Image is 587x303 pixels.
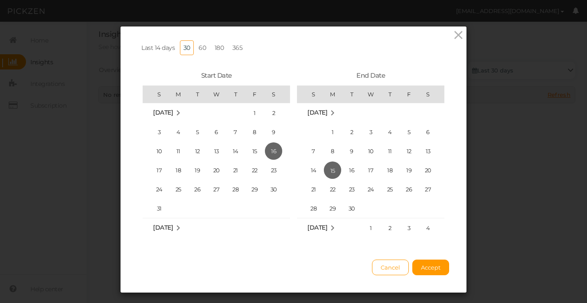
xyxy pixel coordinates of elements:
[297,103,444,122] td: September 2025
[399,142,418,161] td: Friday September 12 2025
[381,219,398,237] span: 2
[189,161,206,179] span: 19
[207,161,226,180] td: Wednesday August 20 2025
[400,142,417,160] span: 12
[418,218,444,237] td: Saturday October 4 2025
[188,86,207,103] th: T
[419,123,437,141] span: 6
[380,180,399,199] td: Thursday September 25 2025
[399,161,418,180] td: Friday September 19 2025
[305,142,322,160] span: 7
[342,180,361,199] td: Tuesday September 23 2025
[195,40,209,55] a: 60
[227,142,244,160] span: 14
[143,161,169,180] td: Sunday August 17 2025
[143,103,290,122] tr: Week 1
[188,180,207,199] td: Tuesday August 26 2025
[264,86,290,103] th: S
[362,219,379,237] span: 1
[323,122,342,142] td: Monday September 1 2025
[143,180,290,199] tr: Week 5
[400,123,417,141] span: 5
[343,200,360,217] span: 30
[418,161,444,180] td: Saturday September 20 2025
[419,219,437,237] span: 4
[150,142,168,160] span: 10
[153,224,173,231] span: [DATE]
[211,40,228,55] a: 180
[297,180,323,199] td: Sunday September 21 2025
[227,161,244,179] span: 21
[150,161,168,179] span: 17
[141,44,175,52] span: Last 14 days
[419,142,437,160] span: 13
[361,142,380,161] td: Wednesday September 10 2025
[400,219,417,237] span: 3
[265,104,282,122] span: 2
[399,218,418,237] td: Friday October 3 2025
[226,86,245,103] th: T
[362,142,379,160] span: 10
[418,142,444,161] td: Saturday September 13 2025
[246,123,263,141] span: 8
[400,161,417,179] span: 19
[143,86,169,103] th: S
[169,86,188,103] th: M
[143,103,207,122] td: August 2025
[207,180,226,199] td: Wednesday August 27 2025
[381,181,398,198] span: 25
[297,199,444,218] tr: Week 5
[297,86,323,103] th: S
[227,123,244,141] span: 7
[188,122,207,142] td: Tuesday August 5 2025
[169,122,188,142] td: Monday August 4 2025
[150,181,168,198] span: 24
[412,260,449,275] button: Accept
[245,103,264,122] td: Friday August 1 2025
[305,181,322,198] span: 21
[246,161,263,179] span: 22
[297,161,444,180] tr: Week 3
[323,199,342,218] td: Monday September 29 2025
[245,180,264,199] td: Friday August 29 2025
[399,122,418,142] td: Friday September 5 2025
[343,142,360,160] span: 9
[380,161,399,180] td: Thursday September 18 2025
[208,123,225,141] span: 6
[143,218,290,237] tr: Week undefined
[207,142,226,161] td: Wednesday August 13 2025
[143,199,290,218] tr: Week 6
[342,142,361,161] td: Tuesday September 9 2025
[381,161,398,179] span: 18
[226,161,245,180] td: Thursday August 21 2025
[264,180,290,199] td: Saturday August 30 2025
[264,103,290,122] td: Saturday August 2 2025
[419,181,437,198] span: 27
[143,142,290,161] tr: Week 3
[400,181,417,198] span: 26
[372,260,409,275] button: Cancel
[143,218,290,237] td: September 2025
[207,86,226,103] th: W
[180,40,194,55] a: 30
[343,123,360,141] span: 2
[188,161,207,180] td: Tuesday August 19 2025
[297,122,444,142] tr: Week 1
[323,161,342,180] td: Monday September 15 2025
[143,142,169,161] td: Sunday August 10 2025
[356,71,385,79] span: End Date
[342,199,361,218] td: Tuesday September 30 2025
[170,142,187,160] span: 11
[297,180,444,199] tr: Week 4
[297,161,323,180] td: Sunday September 14 2025
[227,181,244,198] span: 28
[380,86,399,103] th: T
[380,122,399,142] td: Thursday September 4 2025
[380,218,399,237] td: Thursday October 2 2025
[189,123,206,141] span: 5
[208,142,225,160] span: 13
[323,180,342,199] td: Monday September 22 2025
[169,180,188,199] td: Monday August 25 2025
[264,142,290,161] td: Saturday August 16 2025
[399,86,418,103] th: F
